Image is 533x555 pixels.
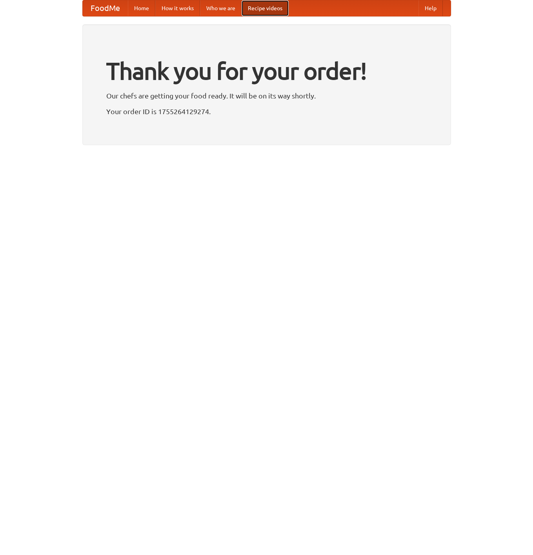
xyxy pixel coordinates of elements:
[83,0,128,16] a: FoodMe
[200,0,242,16] a: Who we are
[242,0,289,16] a: Recipe videos
[106,52,427,90] h1: Thank you for your order!
[106,90,427,102] p: Our chefs are getting your food ready. It will be on its way shortly.
[106,106,427,117] p: Your order ID is 1755264129274.
[418,0,443,16] a: Help
[128,0,155,16] a: Home
[155,0,200,16] a: How it works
